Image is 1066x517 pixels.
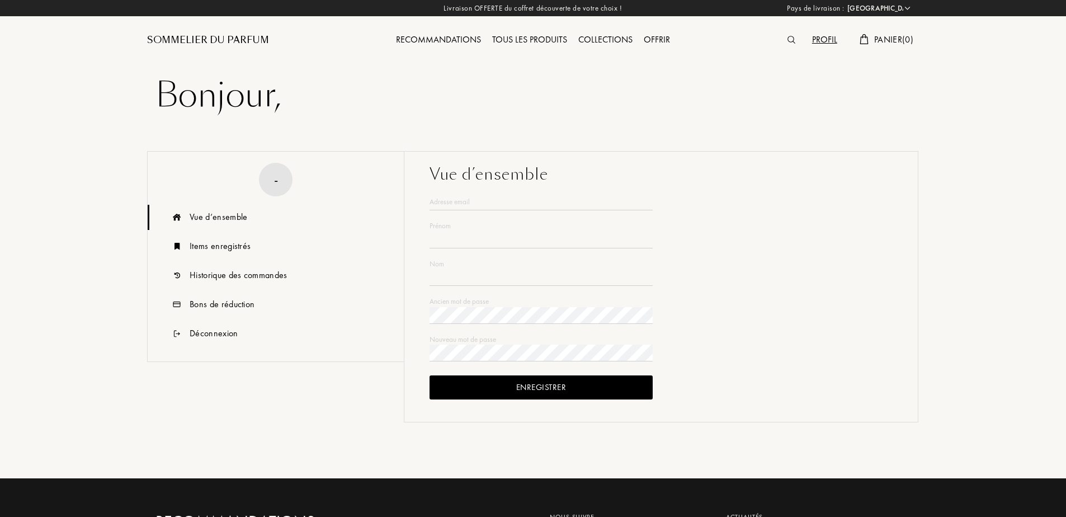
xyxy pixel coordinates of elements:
div: Profil [806,33,843,48]
div: Bons de réduction [190,298,254,311]
span: Pays de livraison : [787,3,845,14]
img: icn_code.svg [170,292,184,317]
div: Ancien mot de passe [430,296,653,307]
div: Items enregistrés [190,239,251,253]
a: Tous les produits [487,34,573,45]
div: Adresse email [430,196,653,208]
img: icn_history.svg [170,263,184,288]
div: Enregistrer [430,375,653,399]
img: cart.svg [860,34,869,44]
img: icn_logout.svg [170,321,184,346]
div: Nom [430,258,653,270]
div: Historique des commandes [190,269,287,282]
a: Sommelier du Parfum [147,34,269,47]
div: Vue d’ensemble [430,163,893,186]
div: Collections [573,33,638,48]
div: Déconnexion [190,327,238,340]
img: icn_overview.svg [170,205,184,230]
a: Offrir [638,34,676,45]
a: Profil [806,34,843,45]
div: Prénom [430,220,653,232]
div: Vue d’ensemble [190,210,247,224]
div: Recommandations [390,33,487,48]
div: Tous les produits [487,33,573,48]
div: Offrir [638,33,676,48]
span: Panier ( 0 ) [874,34,913,45]
div: Nouveau mot de passe [430,334,653,345]
a: Recommandations [390,34,487,45]
div: Bonjour , [155,73,911,117]
img: search_icn.svg [787,36,795,44]
div: - [274,170,278,190]
img: icn_book.svg [170,234,184,259]
a: Collections [573,34,638,45]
